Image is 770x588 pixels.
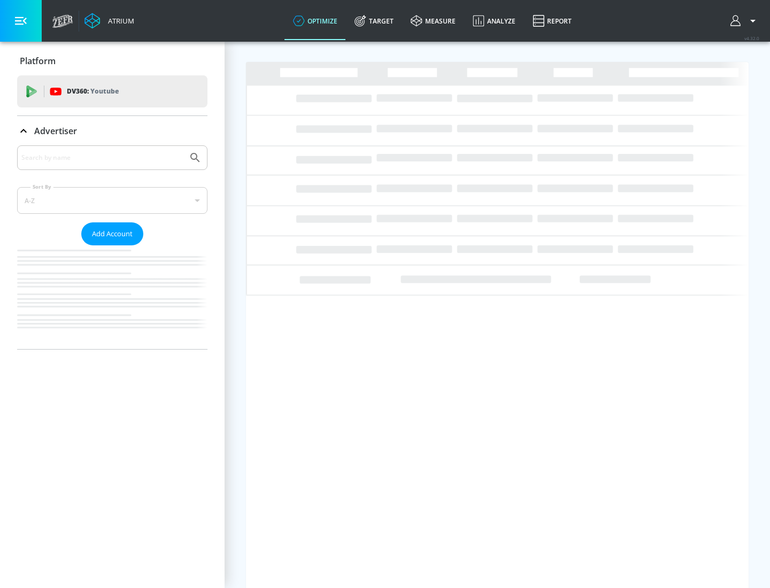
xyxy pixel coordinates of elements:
[346,2,402,40] a: Target
[744,35,759,41] span: v 4.32.0
[30,183,53,190] label: Sort By
[21,151,183,165] input: Search by name
[17,75,207,107] div: DV360: Youtube
[90,86,119,97] p: Youtube
[81,222,143,245] button: Add Account
[17,116,207,146] div: Advertiser
[17,145,207,349] div: Advertiser
[34,125,77,137] p: Advertiser
[284,2,346,40] a: optimize
[524,2,580,40] a: Report
[20,55,56,67] p: Platform
[464,2,524,40] a: Analyze
[84,13,134,29] a: Atrium
[402,2,464,40] a: measure
[17,46,207,76] div: Platform
[17,187,207,214] div: A-Z
[104,16,134,26] div: Atrium
[92,228,133,240] span: Add Account
[17,245,207,349] nav: list of Advertiser
[67,86,119,97] p: DV360:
